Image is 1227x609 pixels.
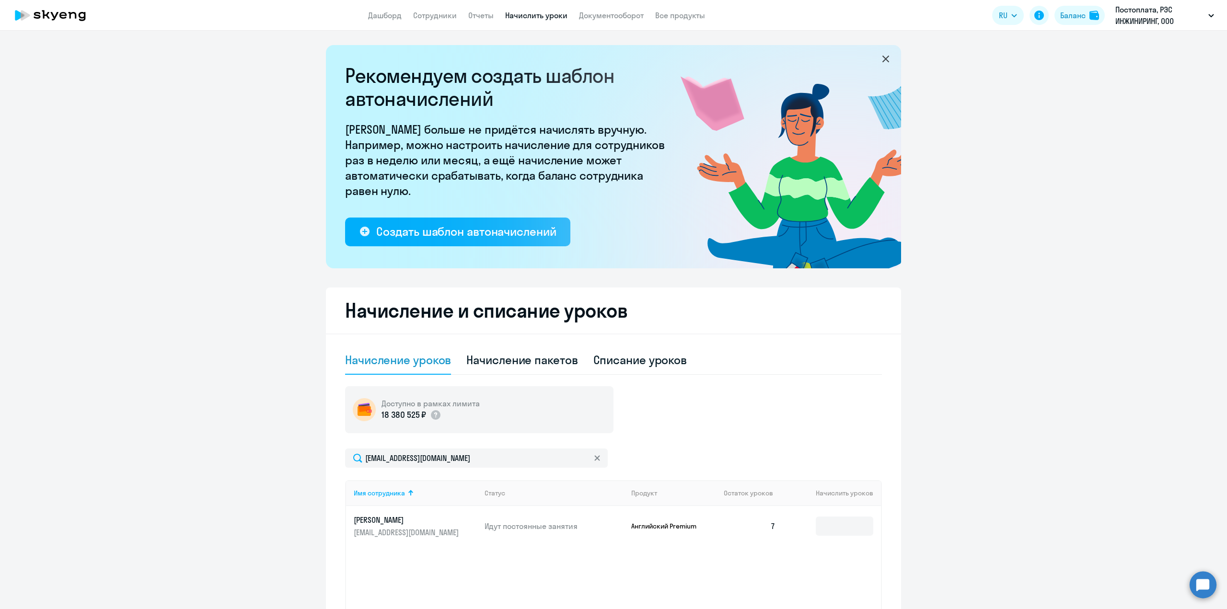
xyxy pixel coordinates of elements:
[655,11,705,20] a: Все продукты
[345,448,608,468] input: Поиск по имени, email, продукту или статусу
[579,11,644,20] a: Документооборот
[345,122,671,198] p: [PERSON_NAME] больше не придётся начислять вручную. Например, можно настроить начисление для сотр...
[716,506,783,546] td: 7
[354,527,461,538] p: [EMAIL_ADDRESS][DOMAIN_NAME]
[485,521,624,531] p: Идут постоянные занятия
[345,64,671,110] h2: Рекомендуем создать шаблон автоначислений
[505,11,567,20] a: Начислить уроки
[999,10,1007,21] span: RU
[354,515,477,538] a: [PERSON_NAME][EMAIL_ADDRESS][DOMAIN_NAME]
[1060,10,1086,21] div: Баланс
[345,218,570,246] button: Создать шаблон автоначислений
[413,11,457,20] a: Сотрудники
[1115,4,1204,27] p: Постоплата, РЭС ИНЖИНИРИНГ, ООО
[485,489,624,497] div: Статус
[368,11,402,20] a: Дашборд
[382,409,426,421] p: 18 380 525 ₽
[1111,4,1219,27] button: Постоплата, РЭС ИНЖИНИРИНГ, ООО
[593,352,687,368] div: Списание уроков
[354,515,461,525] p: [PERSON_NAME]
[992,6,1024,25] button: RU
[724,489,773,497] span: Остаток уроков
[345,299,882,322] h2: Начисление и списание уроков
[382,398,480,409] h5: Доступно в рамках лимита
[783,480,881,506] th: Начислить уроков
[353,398,376,421] img: wallet-circle.png
[354,489,405,497] div: Имя сотрудника
[376,224,556,239] div: Создать шаблон автоначислений
[1054,6,1105,25] button: Балансbalance
[345,352,451,368] div: Начисление уроков
[466,352,578,368] div: Начисление пакетов
[1089,11,1099,20] img: balance
[468,11,494,20] a: Отчеты
[631,489,717,497] div: Продукт
[631,522,703,530] p: Английский Premium
[485,489,505,497] div: Статус
[724,489,783,497] div: Остаток уроков
[631,489,657,497] div: Продукт
[354,489,477,497] div: Имя сотрудника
